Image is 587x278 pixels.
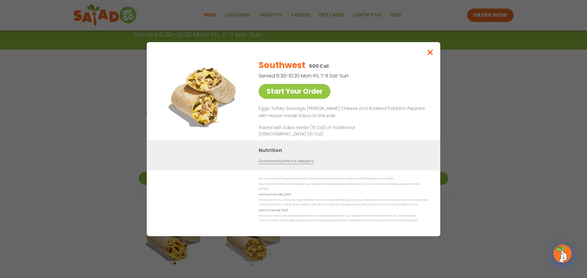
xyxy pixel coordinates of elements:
p: 500 Cal [309,62,329,70]
p: Nutrition information is based on our standard recipes and portion sizes. Click Nutrition & Aller... [259,182,428,191]
h2: Southwest [259,59,305,72]
img: wpChatIcon [554,245,571,262]
h3: Nutrition [259,146,431,154]
p: Eggs, Turkey Sausage, [PERSON_NAME] Cheese and Roasted Poblano Peppers with House-made Salsa on t... [259,105,426,120]
p: Paired with Salsa Verde (15 Cal) or Traditional [DEMOGRAPHIC_DATA] (10 Cal) [259,124,372,137]
p: While our menu includes foods that are made without dairy, our restaurants are not dairy free. We... [259,214,428,223]
p: While our menu includes ingredients that are made without gluten, our restaurants are not gluten ... [259,198,428,207]
a: Start Your Order [259,84,330,99]
img: Featured product photo for Southwest [161,54,246,140]
button: Close modal [420,42,440,63]
a: Download Nutrition & Allergens [259,158,314,164]
p: We are not an allergen free facility and cannot guarantee the absence of allergens in our foods. [259,176,428,181]
p: Served 6:30-10:30 Mon-Fri, 7-11 Sat-Sun [259,72,396,80]
strong: Gluten Friendly (GF) [259,192,290,196]
strong: Dairy Friendly (DF) [259,208,287,212]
